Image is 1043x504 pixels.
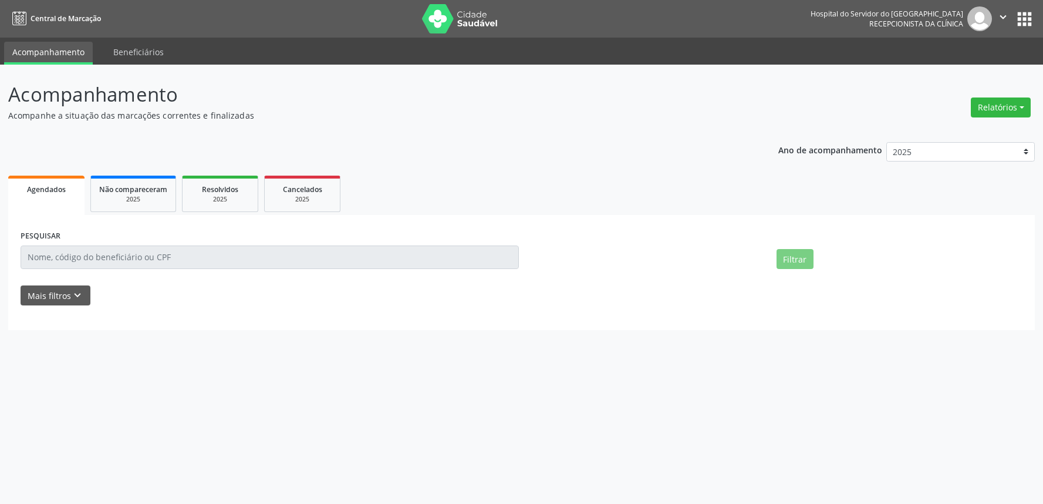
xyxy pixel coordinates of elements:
span: Não compareceram [99,184,167,194]
p: Acompanhe a situação das marcações correntes e finalizadas [8,109,727,122]
p: Ano de acompanhamento [778,142,882,157]
div: Hospital do Servidor do [GEOGRAPHIC_DATA] [811,9,963,19]
span: Resolvidos [202,184,238,194]
button: apps [1014,9,1035,29]
i: keyboard_arrow_down [71,289,84,302]
p: Acompanhamento [8,80,727,109]
a: Acompanhamento [4,42,93,65]
a: Beneficiários [105,42,172,62]
i:  [997,11,1010,23]
a: Central de Marcação [8,9,101,28]
img: img [967,6,992,31]
div: 2025 [273,195,332,204]
input: Nome, código do beneficiário ou CPF [21,246,519,269]
button: Filtrar [777,249,814,269]
label: PESQUISAR [21,227,60,246]
div: 2025 [191,195,249,204]
button: Relatórios [971,98,1031,117]
div: 2025 [99,195,167,204]
span: Central de Marcação [31,14,101,23]
span: Cancelados [283,184,322,194]
button: Mais filtroskeyboard_arrow_down [21,285,90,306]
span: Recepcionista da clínica [869,19,963,29]
span: Agendados [27,184,66,194]
button:  [992,6,1014,31]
